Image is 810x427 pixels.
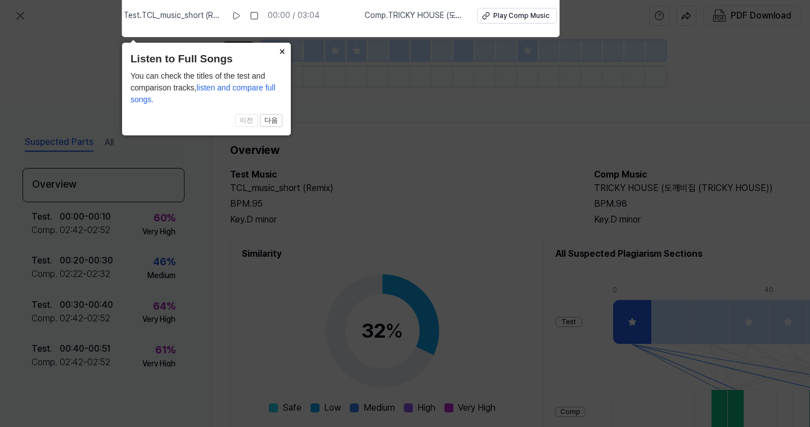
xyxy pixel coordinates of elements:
[493,11,550,21] div: Play Comp Music
[273,43,291,58] button: Close
[268,10,319,21] div: 00:00 / 03:04
[130,70,282,106] div: You can check the titles of the test and comparison tracks,
[477,8,557,24] button: Play Comp Music
[364,10,463,21] span: Comp . TRICKY HOUSE (도깨비집 (TRICKY HOUSE))
[260,114,282,128] button: 다음
[130,83,276,104] span: listen and compare full songs.
[124,10,223,21] span: Test . TCL_music_short (Remix)
[130,51,282,67] header: Listen to Full Songs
